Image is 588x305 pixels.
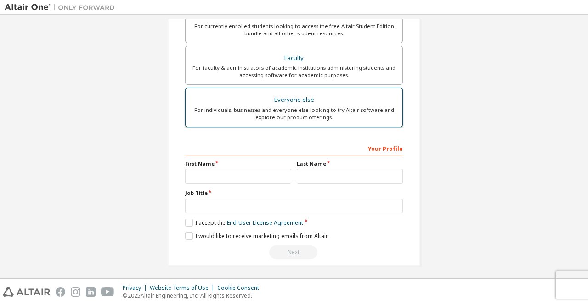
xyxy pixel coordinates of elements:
label: Job Title [185,189,403,197]
label: Last Name [297,160,403,167]
div: For currently enrolled students looking to access the free Altair Student Edition bundle and all ... [191,22,397,37]
div: Website Terms of Use [150,284,217,292]
img: instagram.svg [71,287,80,297]
div: For faculty & administrators of academic institutions administering students and accessing softwa... [191,64,397,79]
div: Read and acccept EULA to continue [185,245,403,259]
p: © 2025 Altair Engineering, Inc. All Rights Reserved. [123,292,265,299]
div: For individuals, businesses and everyone else looking to try Altair software and explore our prod... [191,106,397,121]
div: Privacy [123,284,150,292]
a: End-User License Agreement [227,219,303,227]
div: Faculty [191,52,397,65]
img: youtube.svg [101,287,114,297]
div: Everyone else [191,94,397,106]
img: facebook.svg [56,287,65,297]
div: Cookie Consent [217,284,265,292]
label: I would like to receive marketing emails from Altair [185,232,328,240]
img: linkedin.svg [86,287,96,297]
div: Your Profile [185,141,403,155]
label: First Name [185,160,291,167]
img: altair_logo.svg [3,287,50,297]
label: I accept the [185,219,303,227]
img: Altair One [5,3,119,12]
